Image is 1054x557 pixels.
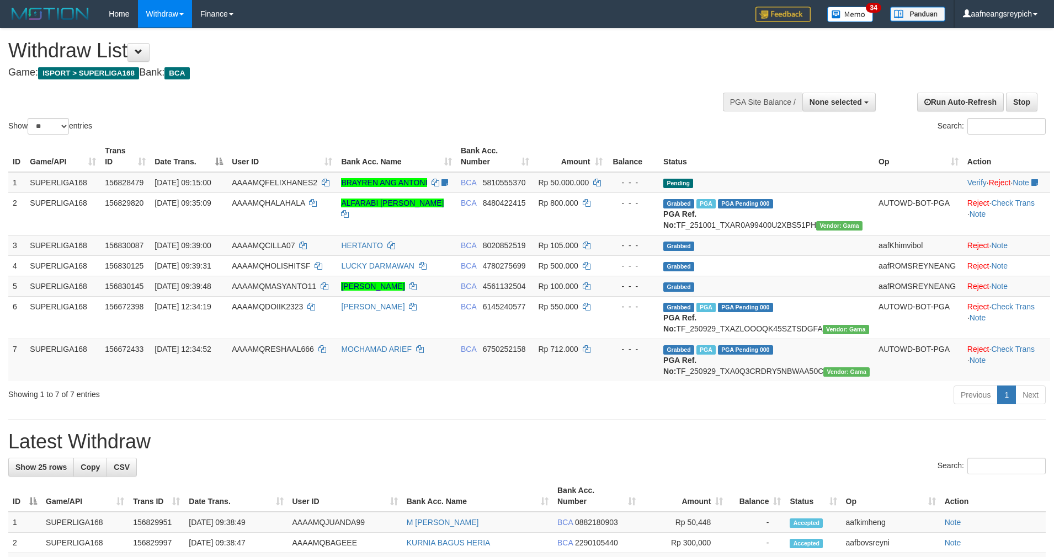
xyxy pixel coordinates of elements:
span: Grabbed [663,199,694,208]
div: - - - [611,240,655,251]
td: aafbovsreyni [842,533,940,553]
td: aafkimheng [842,512,940,533]
span: PGA Pending [718,303,773,312]
span: Grabbed [663,262,694,271]
th: ID [8,141,25,172]
a: Reject [967,199,989,207]
span: Vendor URL: https://trx31.1velocity.biz [823,325,869,334]
span: Rp 712.000 [538,345,578,354]
a: ALFARABI [PERSON_NAME] [341,199,444,207]
a: Reject [989,178,1011,187]
a: Copy [73,458,107,476]
input: Search: [967,118,1046,135]
a: Reject [967,261,989,270]
td: 5 [8,276,25,296]
span: Rp 550.000 [538,302,578,311]
input: Search: [967,458,1046,474]
span: Grabbed [663,303,694,312]
span: Rp 105.000 [538,241,578,250]
span: BCA [557,518,573,527]
td: TF_250929_TXA0Q3CRDRY5NBWAA50C [659,339,874,381]
span: AAAAMQCILLA07 [232,241,295,250]
span: ISPORT > SUPERLIGA168 [38,67,139,79]
td: 156829997 [129,533,184,553]
span: Rp 500.000 [538,261,578,270]
b: PGA Ref. No: [663,313,696,333]
span: None selected [810,98,862,106]
th: Status: activate to sort column ascending [785,480,841,512]
td: SUPERLIGA168 [25,276,100,296]
span: Marked by aafsoycanthlai [696,199,716,208]
td: 1 [8,512,41,533]
span: BCA [461,199,476,207]
a: Reject [967,302,989,311]
img: Button%20Memo.svg [827,7,874,22]
td: · [963,235,1050,255]
th: Bank Acc. Name: activate to sort column ascending [337,141,456,172]
span: Pending [663,179,693,188]
span: Accepted [790,539,823,548]
span: AAAAMQRESHAAL666 [232,345,314,354]
td: · [963,276,1050,296]
select: Showentries [28,118,69,135]
span: [DATE] 09:39:48 [155,282,211,291]
a: Check Trans [991,302,1035,311]
td: 1 [8,172,25,193]
td: SUPERLIGA168 [41,512,129,533]
a: Note [945,538,961,547]
td: [DATE] 09:38:47 [184,533,288,553]
span: Copy 6145240577 to clipboard [483,302,526,311]
td: AAAAMQJUANDA99 [288,512,402,533]
th: Trans ID: activate to sort column ascending [100,141,150,172]
span: BCA [461,345,476,354]
span: AAAAMQDOIIK2323 [232,302,303,311]
td: AUTOWD-BOT-PGA [874,192,963,235]
a: Note [991,241,1008,250]
td: Rp 300,000 [640,533,727,553]
td: SUPERLIGA168 [25,339,100,381]
span: Show 25 rows [15,463,67,472]
span: 156830125 [105,261,143,270]
td: 3 [8,235,25,255]
td: - [727,533,785,553]
a: Reject [967,241,989,250]
span: Grabbed [663,345,694,355]
a: Check Trans [991,345,1035,354]
th: Action [963,141,1050,172]
a: MOCHAMAD ARIEF [341,345,412,354]
span: Accepted [790,518,823,528]
a: Note [1013,178,1029,187]
a: Verify [967,178,987,187]
th: Balance: activate to sort column ascending [727,480,785,512]
th: Amount: activate to sort column ascending [640,480,727,512]
h1: Withdraw List [8,40,691,62]
span: Grabbed [663,282,694,292]
span: Copy 6750252158 to clipboard [483,345,526,354]
th: Op: activate to sort column ascending [842,480,940,512]
td: 156829951 [129,512,184,533]
span: [DATE] 09:15:00 [155,178,211,187]
span: Rp 800.000 [538,199,578,207]
span: Vendor URL: https://trx31.1velocity.biz [823,367,870,377]
span: AAAAMQFELIXHANES2 [232,178,317,187]
td: [DATE] 09:38:49 [184,512,288,533]
div: - - - [611,260,655,271]
a: Note [970,210,986,218]
th: Bank Acc. Number: activate to sort column ascending [456,141,534,172]
span: PGA Pending [718,345,773,355]
span: 156830087 [105,241,143,250]
span: AAAAMQHALAHALA [232,199,305,207]
h1: Latest Withdraw [8,431,1046,453]
div: - - - [611,281,655,292]
span: BCA [461,302,476,311]
a: Check Trans [991,199,1035,207]
th: Game/API: activate to sort column ascending [25,141,100,172]
a: [PERSON_NAME] [341,282,404,291]
td: aafROMSREYNEANG [874,255,963,276]
td: SUPERLIGA168 [25,296,100,339]
a: M [PERSON_NAME] [407,518,479,527]
span: BCA [461,261,476,270]
td: Rp 50,448 [640,512,727,533]
div: - - - [611,301,655,312]
label: Search: [938,118,1046,135]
